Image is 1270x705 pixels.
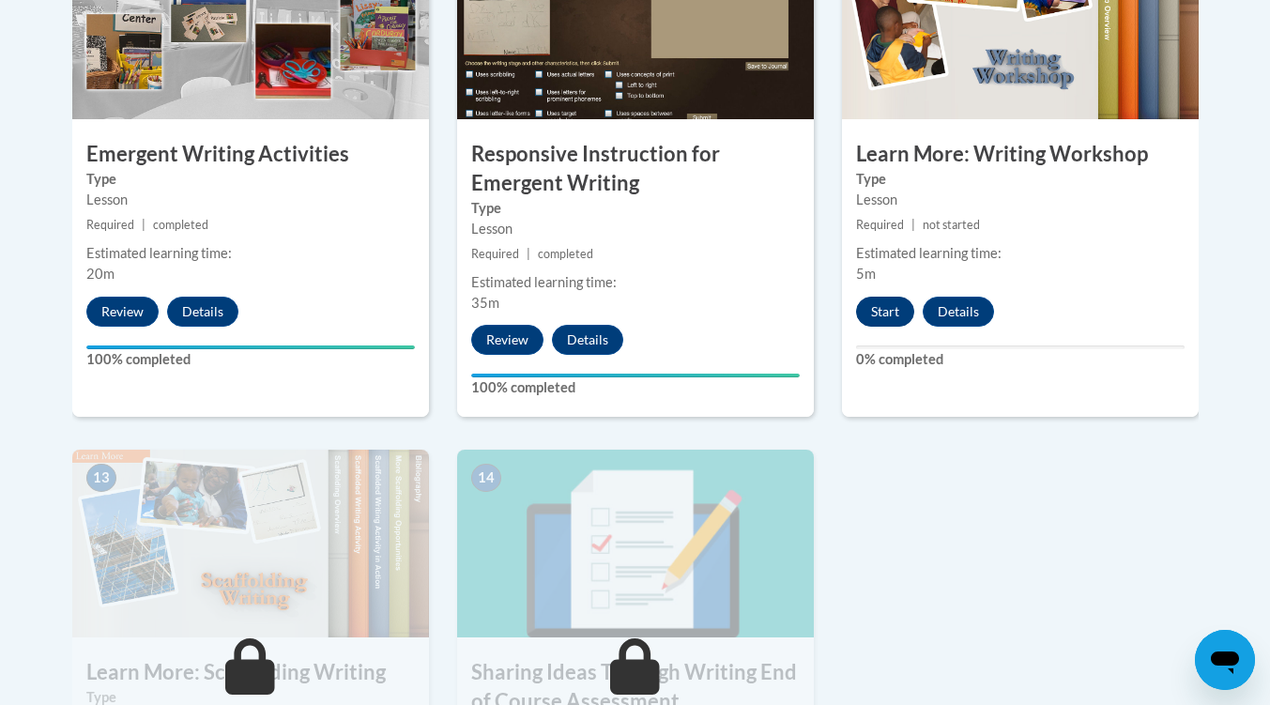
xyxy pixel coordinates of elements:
button: Details [923,297,994,327]
label: Type [471,198,800,219]
div: Your progress [86,345,415,349]
h3: Emergent Writing Activities [72,140,429,169]
span: | [142,218,145,232]
button: Details [552,325,623,355]
img: Course Image [72,450,429,637]
span: 14 [471,464,501,492]
label: 0% completed [856,349,1185,370]
span: completed [538,247,593,261]
span: 35m [471,295,499,311]
div: Your progress [471,374,800,377]
h3: Learn More: Writing Workshop [842,140,1199,169]
div: Lesson [86,190,415,210]
label: 100% completed [471,377,800,398]
button: Review [86,297,159,327]
span: Required [86,218,134,232]
button: Review [471,325,543,355]
button: Start [856,297,914,327]
span: 5m [856,266,876,282]
div: Lesson [471,219,800,239]
span: not started [923,218,980,232]
h3: Learn More: Scaffolding Writing [72,658,429,687]
div: Estimated learning time: [856,243,1185,264]
label: 100% completed [86,349,415,370]
img: Course Image [457,450,814,637]
div: Estimated learning time: [86,243,415,264]
span: Required [471,247,519,261]
iframe: Button to launch messaging window [1195,630,1255,690]
div: Lesson [856,190,1185,210]
label: Type [86,169,415,190]
div: Estimated learning time: [471,272,800,293]
label: Type [856,169,1185,190]
button: Details [167,297,238,327]
h3: Responsive Instruction for Emergent Writing [457,140,814,198]
span: completed [153,218,208,232]
span: | [911,218,915,232]
span: | [527,247,530,261]
span: Required [856,218,904,232]
span: 13 [86,464,116,492]
span: 20m [86,266,115,282]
